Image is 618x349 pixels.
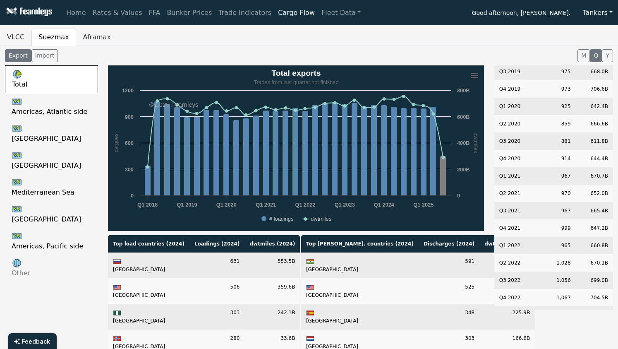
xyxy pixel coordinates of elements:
[216,202,237,208] text: Q1 2020
[494,98,532,115] td: Q1 2020
[419,304,479,330] td: 348
[457,87,470,94] text: 800B
[419,235,479,253] th: Discharges ( 2024 )
[479,253,535,278] td: 440.4B
[532,80,576,98] td: 973
[457,114,470,120] text: 600B
[149,101,199,108] text: © 2025 Fearnleys
[532,150,576,167] td: 914
[76,29,118,46] button: Aframax
[532,115,576,132] td: 859
[189,304,245,330] td: 303
[494,167,532,185] td: Q1 2021
[244,304,300,330] td: 242.1B
[122,87,134,94] text: 1200
[576,150,613,167] td: 644.4B
[295,202,315,208] text: Q1 2022
[31,29,76,46] button: Suezmax
[479,278,535,304] td: 321.2B
[108,253,189,278] td: [GEOGRAPHIC_DATA]
[576,63,613,80] td: 668.0B
[576,237,613,254] td: 660.8B
[5,93,98,120] a: Americas, Atlantic side
[532,306,576,324] td: 1,046
[131,193,134,199] text: 0
[5,255,98,282] a: Other
[494,132,532,150] td: Q3 2020
[269,216,293,222] text: # loadings
[532,272,576,289] td: 1,056
[577,5,618,21] button: Tankers
[108,304,189,330] td: [GEOGRAPHIC_DATA]
[146,5,164,21] a: FFA
[137,202,158,208] text: Q1 2018
[576,254,613,272] td: 670.1B
[189,253,245,278] td: 631
[125,140,134,146] text: 600
[494,202,532,219] td: Q3 2021
[532,63,576,80] td: 975
[576,202,613,219] td: 665.4B
[576,98,613,115] td: 642.4B
[494,289,532,306] td: Q4 2022
[532,219,576,237] td: 999
[108,235,189,253] th: Top load countries ( 2024 )
[301,253,419,278] td: [GEOGRAPHIC_DATA]
[576,167,613,185] td: 670.7B
[532,98,576,115] td: 925
[494,185,532,202] td: Q2 2021
[419,278,479,304] td: 525
[5,174,98,201] a: Mediterranean Sea
[577,49,590,62] button: M
[576,132,613,150] td: 611.8B
[31,49,58,62] button: Import
[189,235,245,253] th: Loadings ( 2024 )
[494,219,532,237] td: Q4 2021
[125,166,134,173] text: 300
[271,69,321,77] text: Total exports
[532,202,576,219] td: 967
[494,237,532,254] td: Q1 2022
[494,306,532,324] td: Q1 2023
[301,278,419,304] td: [GEOGRAPHIC_DATA]
[254,79,338,85] tspan: Trades from last quarter not finished
[419,253,479,278] td: 591
[532,237,576,254] td: 965
[215,5,275,21] a: Trade Indicators
[5,65,98,93] a: Total
[256,202,276,208] text: Q1 2021
[457,166,470,173] text: 200B
[494,254,532,272] td: Q2 2022
[318,5,364,21] a: Fleet Data
[113,133,119,152] text: cargoes
[301,235,419,253] th: Top [PERSON_NAME]. countries ( 2024 )
[602,49,613,62] button: Y
[576,272,613,289] td: 699.0B
[275,5,318,21] a: Cargo Flow
[576,219,613,237] td: 647.2B
[472,7,571,21] span: Good afternoon, [PERSON_NAME].
[413,202,434,208] text: Q1 2025
[108,278,189,304] td: [GEOGRAPHIC_DATA]
[479,304,535,330] td: 225.9B
[494,272,532,289] td: Q3 2022
[576,306,613,324] td: 680.6B
[576,289,613,306] td: 704.5B
[5,120,98,147] a: [GEOGRAPHIC_DATA]
[244,253,300,278] td: 553.5B
[5,147,98,174] a: [GEOGRAPHIC_DATA]
[108,65,484,231] svg: Total exports
[244,278,300,304] td: 359.6B
[5,201,98,228] a: [GEOGRAPHIC_DATA]
[457,193,460,199] text: 0
[163,5,215,21] a: Bunker Prices
[125,114,134,120] text: 900
[189,278,245,304] td: 506
[335,202,355,208] text: Q1 2023
[576,115,613,132] td: 666.6B
[244,235,300,253] th: dwtmiles ( 2024 )
[532,167,576,185] td: 967
[494,115,532,132] td: Q2 2020
[532,254,576,272] td: 1,028
[576,185,613,202] td: 652.0B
